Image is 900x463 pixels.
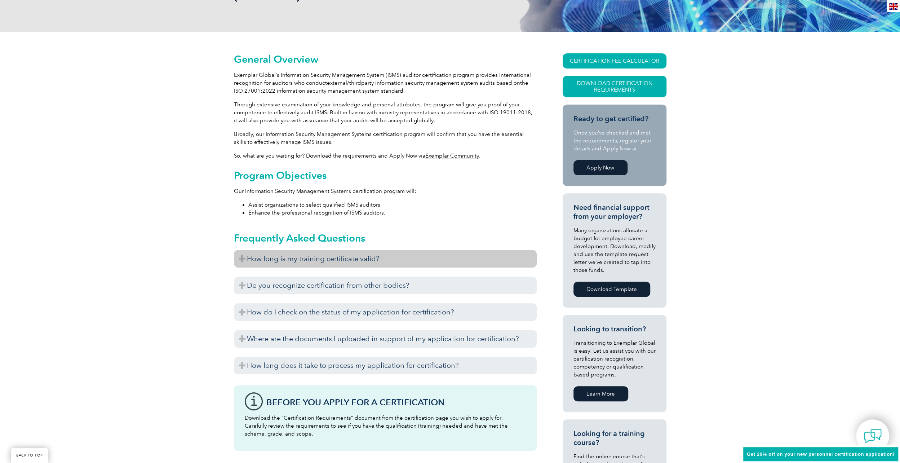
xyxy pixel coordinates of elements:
[573,282,650,297] a: Download Template
[425,153,479,159] a: Exemplar Community
[234,277,537,294] h3: Do you recognize certification from other bodies?
[234,169,537,181] h2: Program Objectives
[245,414,526,438] p: Download the “Certification Requirements” document from the certification page you wish to apply ...
[248,201,537,209] li: Assist organizations to select qualified ISMS auditors
[234,53,537,65] h2: General Overview
[248,209,537,217] li: Enhance the professional recognition of ISMS auditors.
[266,398,526,407] h3: Before You Apply For a Certification
[563,53,666,69] a: CERTIFICATION FEE CALCULATOR
[573,129,656,153] p: Once you’ve checked and met the requirements, register your details and Apply Now at
[11,448,48,463] a: BACK TO TOP
[573,339,656,379] p: Transitioning to Exemplar Global is easy! Let us assist you with our certification recognition, c...
[573,429,656,447] h3: Looking for a training course?
[234,303,537,321] h3: How do I check on the status of my application for certification?
[234,357,537,374] h3: How long does it take to process my application for certification?
[327,80,361,86] span: external/third
[234,330,537,348] h3: Where are the documents I uploaded in support of my application for certification?
[573,160,628,175] a: Apply Now
[563,76,666,97] a: Download Certification Requirements
[573,114,656,123] h3: Ready to get certified?
[573,386,628,401] a: Learn More
[234,250,537,268] h3: How long is my training certificate valid?
[234,232,537,244] h2: Frequently Asked Questions
[889,3,898,10] img: en
[864,427,882,445] img: contact-chat.png
[234,187,537,195] p: Our Information Security Management Systems certification program will:
[747,451,895,457] span: Get 20% off on your new personnel certification application!
[361,80,520,86] span: party information security management system audits based on
[234,130,537,146] p: Broadly, our Information Security Management Systems certification program will confirm that you ...
[234,71,537,95] p: Exemplar Global’s Information Security Management System (ISMS) auditor certification program pro...
[573,203,656,221] h3: Need financial support from your employer?
[573,226,656,274] p: Many organizations allocate a budget for employee career development. Download, modify and use th...
[234,101,537,124] p: Through extensive examination of your knowledge and personal attributes, the program will give yo...
[234,152,537,160] p: So, what are you waiting for? Download the requirements and Apply Now via .
[573,325,656,334] h3: Looking to transition?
